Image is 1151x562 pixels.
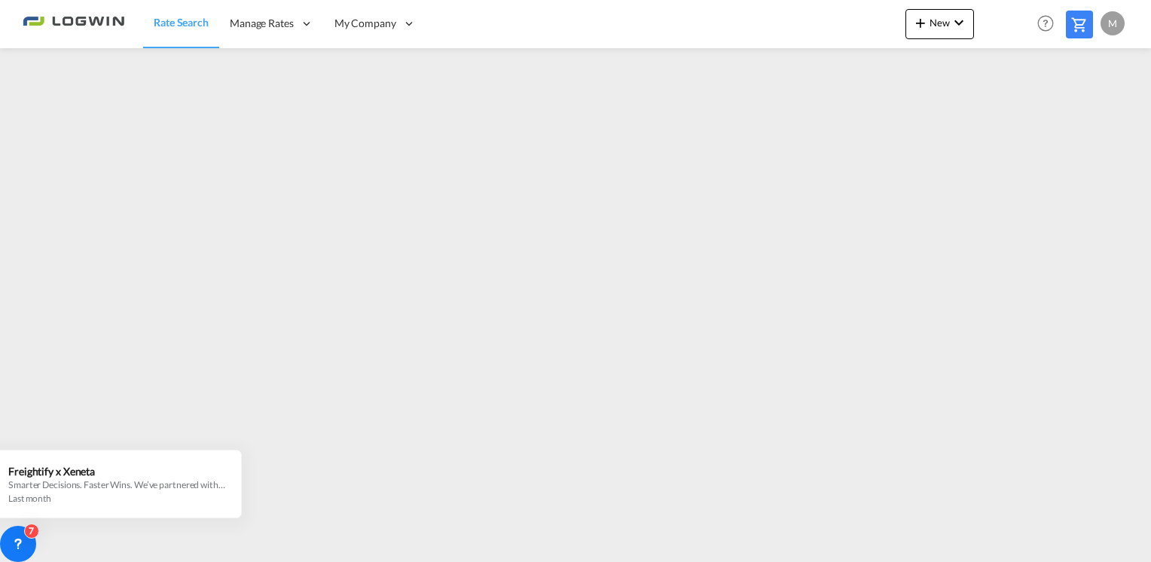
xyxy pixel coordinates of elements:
span: Manage Rates [230,16,294,31]
div: M [1101,11,1125,35]
span: New [911,17,968,29]
div: Help [1033,11,1066,38]
span: Help [1033,11,1058,36]
button: icon-plus 400-fgNewicon-chevron-down [905,9,974,39]
md-icon: icon-plus 400-fg [911,14,930,32]
md-icon: icon-chevron-down [950,14,968,32]
span: My Company [334,16,396,31]
span: Rate Search [154,16,209,29]
img: 2761ae10d95411efa20a1f5e0282d2d7.png [23,7,124,41]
